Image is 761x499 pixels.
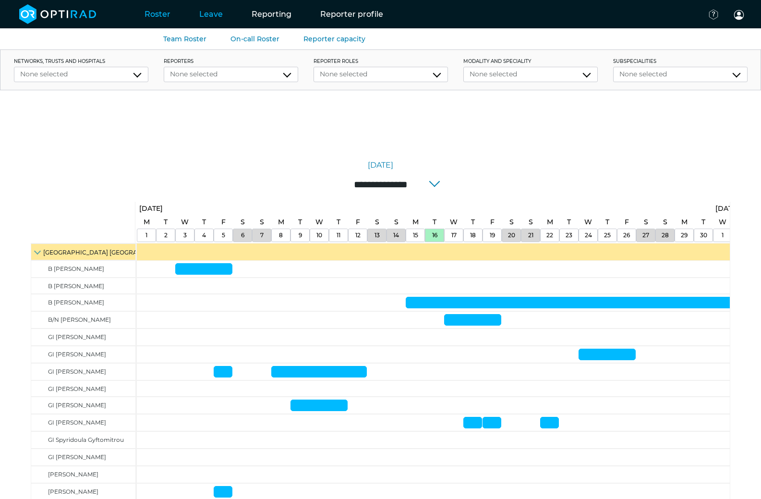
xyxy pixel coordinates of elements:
a: September 24, 2025 [582,215,594,229]
a: September 17, 2025 [447,215,460,229]
a: September 11, 2025 [334,215,343,229]
a: September 13, 2025 [372,229,382,242]
a: September 19, 2025 [488,215,497,229]
a: September 7, 2025 [258,229,266,242]
a: September 10, 2025 [313,215,326,229]
a: September 22, 2025 [544,229,556,242]
a: September 22, 2025 [544,215,556,229]
img: brand-opti-rad-logos-blue-and-white-d2f68631ba2948856bd03f2d395fb146ddc8fb01b4b6e9315ea85fa773367... [19,4,97,24]
label: Reporter roles [314,58,448,65]
span: B [PERSON_NAME] [48,265,104,272]
span: GI [PERSON_NAME] [48,351,106,358]
a: September 15, 2025 [410,215,421,229]
a: September 13, 2025 [373,215,382,229]
label: Subspecialities [613,58,748,65]
span: [PERSON_NAME] [48,488,98,495]
a: September 8, 2025 [276,215,287,229]
label: Reporters [164,58,298,65]
a: September 16, 2025 [430,229,440,242]
span: GI [PERSON_NAME] [48,385,106,392]
span: [PERSON_NAME] [48,471,98,478]
a: September 26, 2025 [622,215,631,229]
a: September 23, 2025 [563,229,575,242]
div: None selected [20,69,142,79]
a: September 7, 2025 [257,215,266,229]
a: September 2, 2025 [161,215,170,229]
a: September 1, 2025 [143,229,150,242]
a: September 10, 2025 [314,229,325,242]
a: October 1, 2025 [716,215,729,229]
a: September 9, 2025 [296,229,304,242]
a: September 3, 2025 [181,229,189,242]
span: B/N [PERSON_NAME] [48,316,111,323]
a: September 18, 2025 [468,229,478,242]
a: September 27, 2025 [640,229,652,242]
a: September 29, 2025 [679,215,690,229]
a: September 6, 2025 [239,229,247,242]
a: September 14, 2025 [391,229,401,242]
span: GI Spyridoula Gyftomitrou [48,436,124,443]
a: September 4, 2025 [200,229,208,242]
label: Modality and Speciality [463,58,598,65]
a: September 25, 2025 [603,215,612,229]
a: September 20, 2025 [506,229,518,242]
a: October 1, 2025 [719,229,726,242]
a: September 8, 2025 [277,229,285,242]
a: On-call Roster [230,35,279,43]
a: September 29, 2025 [678,229,690,242]
span: GI [PERSON_NAME] [48,402,106,409]
a: September 6, 2025 [238,215,247,229]
a: September 27, 2025 [641,215,651,229]
a: [DATE] [368,159,393,171]
a: September 21, 2025 [526,215,535,229]
a: September 21, 2025 [526,229,536,242]
span: B [PERSON_NAME] [48,282,104,290]
a: September 5, 2025 [219,215,228,229]
a: September 9, 2025 [296,215,304,229]
a: September 15, 2025 [411,229,421,242]
span: GI [PERSON_NAME] [48,368,106,375]
a: September 12, 2025 [353,229,363,242]
a: Reporter capacity [303,35,365,43]
span: GI [PERSON_NAME] [48,419,106,426]
a: September 16, 2025 [430,215,439,229]
div: None selected [470,69,592,79]
a: September 5, 2025 [219,229,228,242]
a: September 1, 2025 [141,215,152,229]
a: September 4, 2025 [200,215,208,229]
a: September 23, 2025 [565,215,573,229]
a: September 25, 2025 [602,229,613,242]
a: September 28, 2025 [661,215,670,229]
a: September 3, 2025 [179,215,191,229]
span: GI [PERSON_NAME] [48,333,106,341]
a: September 20, 2025 [507,215,516,229]
a: September 14, 2025 [392,215,401,229]
a: October 1, 2025 [713,202,741,216]
div: None selected [619,69,741,79]
div: None selected [170,69,292,79]
a: September 11, 2025 [334,229,343,242]
a: September 26, 2025 [621,229,632,242]
a: September 1, 2025 [137,202,165,216]
a: September 19, 2025 [487,229,497,242]
a: September 30, 2025 [698,229,710,242]
div: None selected [320,69,442,79]
label: networks, trusts and hospitals [14,58,148,65]
span: GI [PERSON_NAME] [48,453,106,461]
a: September 30, 2025 [699,215,708,229]
a: September 18, 2025 [469,215,477,229]
span: [GEOGRAPHIC_DATA] [GEOGRAPHIC_DATA] [43,249,174,256]
span: B [PERSON_NAME] [48,299,104,306]
a: September 2, 2025 [162,229,170,242]
a: Team Roster [163,35,206,43]
a: September 24, 2025 [582,229,594,242]
a: September 17, 2025 [449,229,459,242]
a: September 28, 2025 [659,229,671,242]
a: September 12, 2025 [353,215,362,229]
